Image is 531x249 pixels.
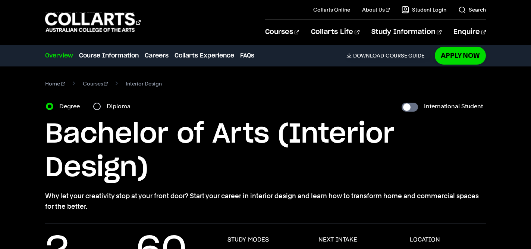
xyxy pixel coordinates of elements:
[45,51,73,60] a: Overview
[45,191,486,212] p: Why let your creativity stop at your front door? Start your career in interior design and learn h...
[313,6,350,13] a: Collarts Online
[435,47,486,64] a: Apply Now
[402,6,446,13] a: Student Login
[311,20,359,44] a: Collarts Life
[145,51,169,60] a: Careers
[353,52,384,59] span: Download
[240,51,254,60] a: FAQs
[45,12,141,33] div: Go to homepage
[318,236,357,243] h3: NEXT INTAKE
[126,78,162,89] span: Interior Design
[346,52,430,59] a: DownloadCourse Guide
[79,51,139,60] a: Course Information
[371,20,442,44] a: Study Information
[83,78,108,89] a: Courses
[45,118,486,185] h1: Bachelor of Arts (Interior Design)
[227,236,269,243] h3: STUDY MODES
[45,78,65,89] a: Home
[453,20,486,44] a: Enquire
[362,6,390,13] a: About Us
[410,236,440,243] h3: LOCATION
[424,101,483,112] label: International Student
[107,101,135,112] label: Diploma
[458,6,486,13] a: Search
[265,20,299,44] a: Courses
[59,101,84,112] label: Degree
[175,51,234,60] a: Collarts Experience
